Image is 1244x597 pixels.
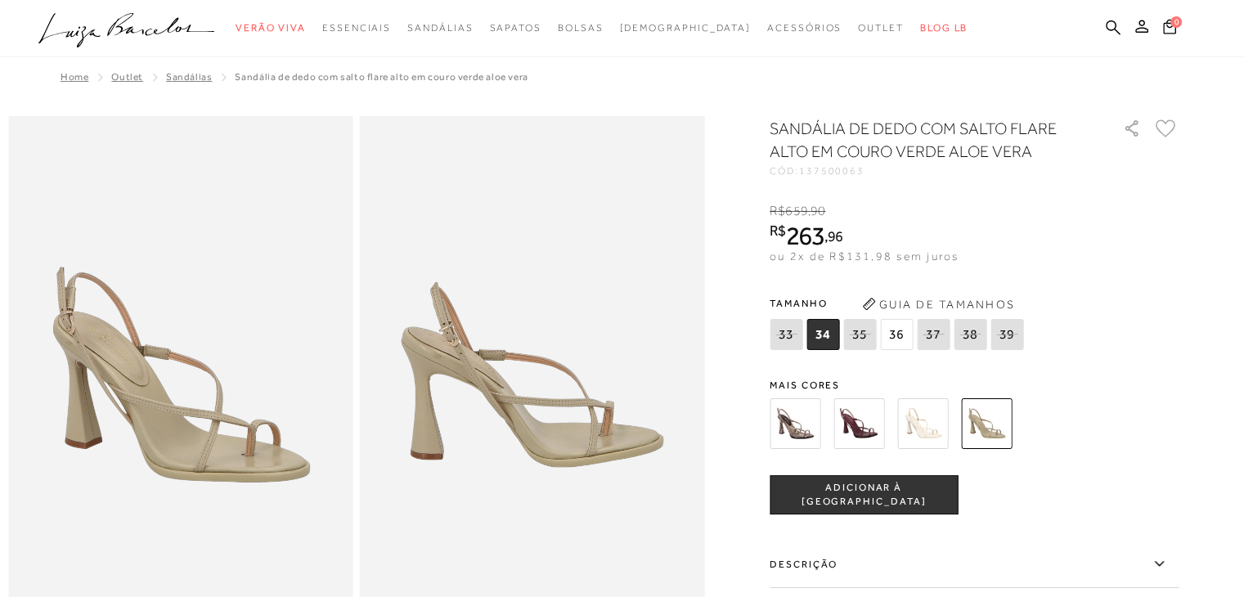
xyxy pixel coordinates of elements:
[770,319,802,350] span: 33
[770,380,1179,390] span: Mais cores
[770,223,786,238] i: R$
[236,13,306,43] a: categoryNavScreenReaderText
[767,13,842,43] a: categoryNavScreenReaderText
[407,13,473,43] a: categoryNavScreenReaderText
[990,319,1023,350] span: 39
[920,22,968,34] span: BLOG LB
[770,249,959,263] span: ou 2x de R$131,98 sem juros
[770,117,1076,163] h1: SANDÁLIA DE DEDO COM SALTO FLARE ALTO EM COURO VERDE ALOE VERA
[770,398,820,449] img: SANDÁLIA DE DEDO COM SALTO FLARE ALTO EM COBRA BEGE
[619,13,751,43] a: noSubCategoriesText
[843,319,876,350] span: 35
[828,227,843,245] span: 96
[489,22,541,34] span: Sapatos
[785,204,807,218] span: 659
[806,319,839,350] span: 34
[858,22,904,34] span: Outlet
[897,398,948,449] img: SANDÁLIA DE DEDO COM SALTO FLARE ALTO EM COURO OFF WHITE
[880,319,913,350] span: 36
[856,291,1020,317] button: Guia de Tamanhos
[961,398,1012,449] img: SANDÁLIA DE DEDO COM SALTO FLARE ALTO EM COURO VERDE ALOE VERA
[920,13,968,43] a: BLOG LB
[489,13,541,43] a: categoryNavScreenReaderText
[954,319,986,350] span: 38
[166,71,212,83] a: Sandálias
[770,166,1097,176] div: CÓD:
[1170,16,1182,28] span: 0
[407,22,473,34] span: Sandálias
[619,22,751,34] span: [DEMOGRAPHIC_DATA]
[61,71,88,83] a: Home
[799,165,865,177] span: 137500063
[808,204,826,218] i: ,
[767,22,842,34] span: Acessórios
[558,22,604,34] span: Bolsas
[1158,18,1181,40] button: 0
[235,71,528,83] span: SANDÁLIA DE DEDO COM SALTO FLARE ALTO EM COURO VERDE ALOE VERA
[858,13,904,43] a: categoryNavScreenReaderText
[917,319,950,350] span: 37
[786,221,824,250] span: 263
[770,204,785,218] i: R$
[824,229,843,244] i: ,
[770,541,1179,588] label: Descrição
[811,204,825,218] span: 90
[833,398,884,449] img: SANDÁLIA DE DEDO COM SALTO FLARE ALTO EM COURO MARSALA
[111,71,143,83] a: Outlet
[236,22,306,34] span: Verão Viva
[770,475,958,514] button: ADICIONAR À [GEOGRAPHIC_DATA]
[322,22,391,34] span: Essenciais
[770,291,1027,316] span: Tamanho
[322,13,391,43] a: categoryNavScreenReaderText
[770,481,957,509] span: ADICIONAR À [GEOGRAPHIC_DATA]
[558,13,604,43] a: categoryNavScreenReaderText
